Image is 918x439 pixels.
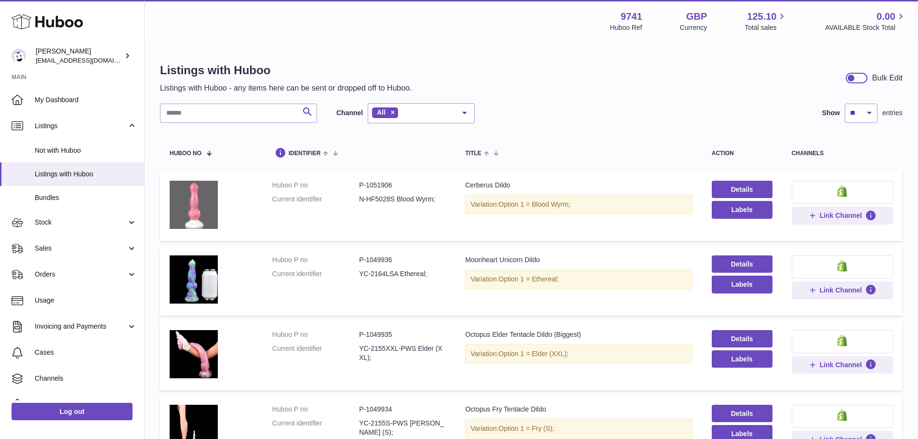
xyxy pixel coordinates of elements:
[822,108,840,118] label: Show
[35,121,127,131] span: Listings
[170,150,201,157] span: Huboo no
[680,23,707,32] div: Currency
[712,405,772,422] a: Details
[36,47,122,65] div: [PERSON_NAME]
[499,200,571,208] span: Option 1 = Blood Wyrm;
[35,95,137,105] span: My Dashboard
[12,403,133,420] a: Log out
[465,330,692,339] div: Octopus Elder Tentacle Dildo (Biggest)
[712,276,772,293] button: Labels
[35,400,137,409] span: Settings
[499,350,569,358] span: Option 1 = Elder (XXL);
[35,146,137,155] span: Not with Huboo
[882,108,903,118] span: entries
[686,10,707,23] strong: GBP
[837,410,847,421] img: shopify-small.png
[465,419,692,439] div: Variation:
[465,344,692,364] div: Variation:
[837,186,847,197] img: shopify-small.png
[35,193,137,202] span: Bundles
[712,201,772,218] button: Labels
[465,255,692,265] div: Moonheart Unicorn Dildo
[820,211,862,220] span: Link Channel
[272,330,359,339] dt: Huboo P no
[745,10,787,32] a: 125.10 Total sales
[35,322,127,331] span: Invoicing and Payments
[289,150,321,157] span: identifier
[160,83,412,93] p: Listings with Huboo - any items here can be sent or dropped off to Huboo.
[820,360,862,369] span: Link Channel
[35,244,127,253] span: Sales
[712,350,772,368] button: Labels
[359,330,446,339] dd: P-1049935
[272,405,359,414] dt: Huboo P no
[621,10,642,23] strong: 9741
[35,374,137,383] span: Channels
[792,150,893,157] div: channels
[837,335,847,346] img: shopify-small.png
[820,286,862,294] span: Link Channel
[170,330,218,378] img: Octopus Elder Tentacle Dildo (Biggest)
[499,425,555,432] span: Option 1 = Fry (S);
[272,181,359,190] dt: Huboo P no
[359,405,446,414] dd: P-1049934
[465,195,692,214] div: Variation:
[792,207,893,224] button: Link Channel
[272,269,359,279] dt: Current identifier
[499,275,559,283] span: Option 1 = Ethereal;
[359,344,446,362] dd: YC-2155XXL-PWS Elder (XXL);
[712,330,772,347] a: Details
[272,255,359,265] dt: Huboo P no
[170,255,218,304] img: Moonheart Unicorn Dildo
[35,218,127,227] span: Stock
[745,23,787,32] span: Total sales
[825,23,906,32] span: AVAILABLE Stock Total
[35,348,137,357] span: Cases
[272,344,359,362] dt: Current identifier
[170,181,218,229] img: Cerberus Dildo
[359,419,446,437] dd: YC-2155S-PWS [PERSON_NAME] (S);
[872,73,903,83] div: Bulk Edit
[712,150,772,157] div: action
[35,296,137,305] span: Usage
[712,181,772,198] a: Details
[35,170,137,179] span: Listings with Huboo
[792,356,893,373] button: Link Channel
[465,405,692,414] div: Octopus Fry Tentacle Dildo
[877,10,895,23] span: 0.00
[747,10,776,23] span: 125.10
[377,108,386,116] span: All
[359,269,446,279] dd: YC-2164LSA Ethereal;
[36,56,142,64] span: [EMAIL_ADDRESS][DOMAIN_NAME]
[610,23,642,32] div: Huboo Ref
[35,270,127,279] span: Orders
[465,150,481,157] span: title
[837,260,847,272] img: shopify-small.png
[359,255,446,265] dd: P-1049936
[359,195,446,204] dd: N-HF5028S Blood Wyrm;
[792,281,893,299] button: Link Channel
[272,195,359,204] dt: Current identifier
[359,181,446,190] dd: P-1051906
[465,269,692,289] div: Variation:
[465,181,692,190] div: Cerberus Dildo
[160,63,412,78] h1: Listings with Huboo
[336,108,363,118] label: Channel
[272,419,359,437] dt: Current identifier
[825,10,906,32] a: 0.00 AVAILABLE Stock Total
[12,49,26,63] img: internalAdmin-9741@internal.huboo.com
[712,255,772,273] a: Details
